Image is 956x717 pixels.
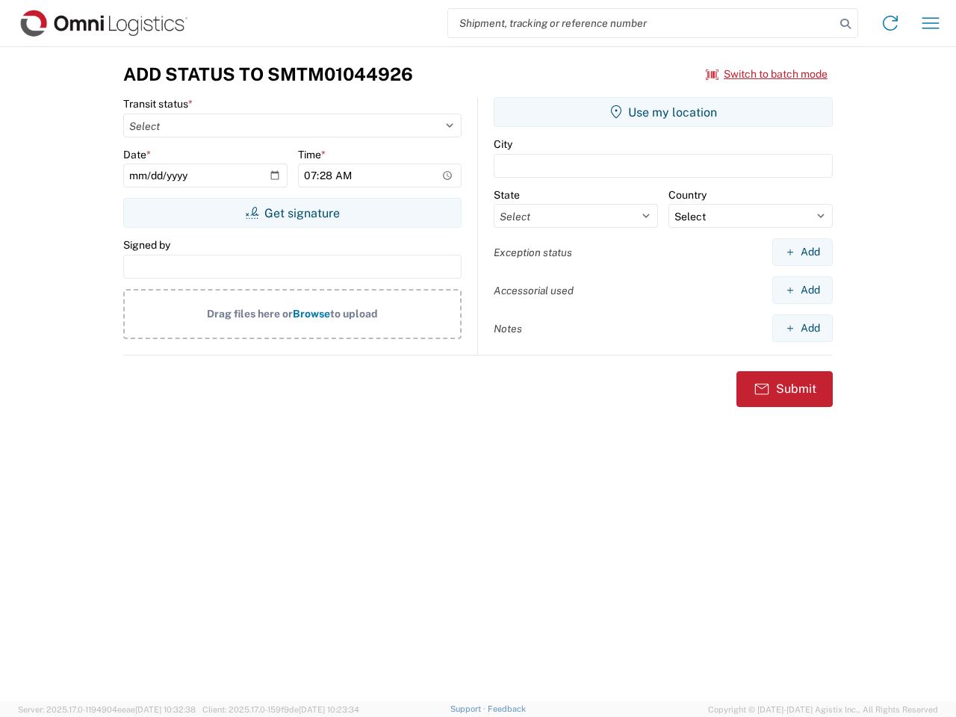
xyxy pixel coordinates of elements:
label: Notes [494,322,522,335]
button: Add [772,314,833,342]
span: [DATE] 10:23:34 [299,705,359,714]
label: Country [668,188,707,202]
button: Get signature [123,198,462,228]
button: Use my location [494,97,833,127]
label: Signed by [123,238,170,252]
label: City [494,137,512,151]
span: Client: 2025.17.0-159f9de [202,705,359,714]
button: Add [772,238,833,266]
input: Shipment, tracking or reference number [448,9,835,37]
a: Support [450,704,488,713]
span: Drag files here or [207,308,293,320]
h3: Add Status to SMTM01044926 [123,63,413,85]
button: Submit [736,371,833,407]
span: Server: 2025.17.0-1194904eeae [18,705,196,714]
span: [DATE] 10:32:38 [135,705,196,714]
button: Add [772,276,833,304]
label: Transit status [123,97,193,111]
span: Browse [293,308,330,320]
span: Copyright © [DATE]-[DATE] Agistix Inc., All Rights Reserved [708,703,938,716]
span: to upload [330,308,378,320]
label: Exception status [494,246,572,259]
label: Time [298,148,326,161]
label: Date [123,148,151,161]
label: State [494,188,520,202]
a: Feedback [488,704,526,713]
button: Switch to batch mode [706,62,828,87]
label: Accessorial used [494,284,574,297]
